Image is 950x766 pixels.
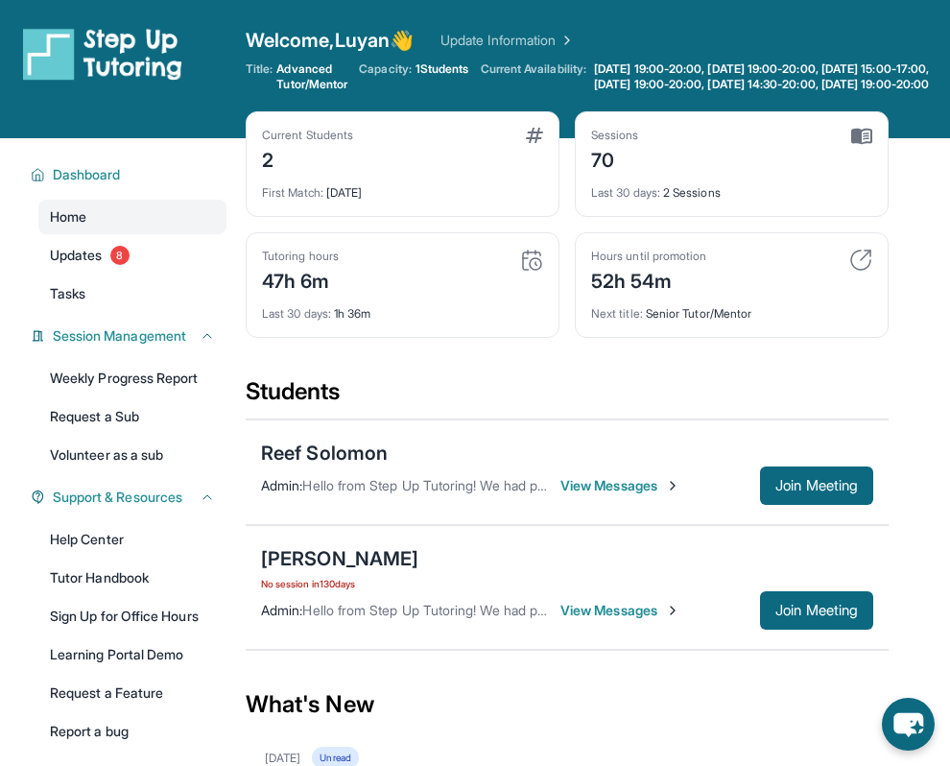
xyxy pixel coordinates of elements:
[882,698,935,751] button: chat-button
[591,264,706,295] div: 52h 54m
[246,27,414,54] span: Welcome, Luyan 👋
[560,476,680,495] span: View Messages
[246,662,889,747] div: What's New
[23,27,182,81] img: logo
[261,545,418,572] div: [PERSON_NAME]
[851,128,872,145] img: card
[591,185,660,200] span: Last 30 days :
[556,31,575,50] img: Chevron Right
[262,174,543,201] div: [DATE]
[849,249,872,272] img: card
[262,185,323,200] span: First Match :
[50,207,86,227] span: Home
[246,61,273,92] span: Title:
[416,61,469,77] span: 1 Students
[262,295,543,322] div: 1h 36m
[261,576,418,591] span: No session in 130 days
[262,143,353,174] div: 2
[45,326,215,346] button: Session Management
[261,602,302,618] span: Admin :
[38,238,226,273] a: Updates8
[481,61,586,92] span: Current Availability:
[591,249,706,264] div: Hours until promotion
[262,249,339,264] div: Tutoring hours
[38,276,226,311] a: Tasks
[526,128,543,143] img: card
[775,605,858,616] span: Join Meeting
[265,751,300,766] div: [DATE]
[594,61,946,92] span: [DATE] 19:00-20:00, [DATE] 19:00-20:00, [DATE] 15:00-17:00, [DATE] 19:00-20:00, [DATE] 14:30-20:0...
[591,295,872,322] div: Senior Tutor/Mentor
[50,246,103,265] span: Updates
[50,284,85,303] span: Tasks
[760,467,873,505] button: Join Meeting
[38,676,226,710] a: Request a Feature
[38,399,226,434] a: Request a Sub
[53,165,121,184] span: Dashboard
[262,128,353,143] div: Current Students
[38,438,226,472] a: Volunteer as a sub
[760,591,873,630] button: Join Meeting
[775,480,858,491] span: Join Meeting
[53,488,182,507] span: Support & Resources
[665,603,680,618] img: Chevron-Right
[591,306,643,321] span: Next title :
[262,264,339,295] div: 47h 6m
[665,478,680,493] img: Chevron-Right
[53,326,186,346] span: Session Management
[262,306,331,321] span: Last 30 days :
[38,200,226,234] a: Home
[45,165,215,184] button: Dashboard
[38,637,226,672] a: Learning Portal Demo
[246,376,889,419] div: Students
[261,477,302,493] span: Admin :
[520,249,543,272] img: card
[110,246,130,265] span: 8
[591,128,639,143] div: Sessions
[261,440,388,467] div: Reef Solomon
[590,61,950,92] a: [DATE] 19:00-20:00, [DATE] 19:00-20:00, [DATE] 15:00-17:00, [DATE] 19:00-20:00, [DATE] 14:30-20:0...
[440,31,575,50] a: Update Information
[38,561,226,595] a: Tutor Handbook
[45,488,215,507] button: Support & Resources
[591,174,872,201] div: 2 Sessions
[38,599,226,634] a: Sign Up for Office Hours
[38,361,226,395] a: Weekly Progress Report
[359,61,412,77] span: Capacity:
[38,714,226,749] a: Report a bug
[560,601,680,620] span: View Messages
[38,522,226,557] a: Help Center
[591,143,639,174] div: 70
[276,61,347,92] span: Advanced Tutor/Mentor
